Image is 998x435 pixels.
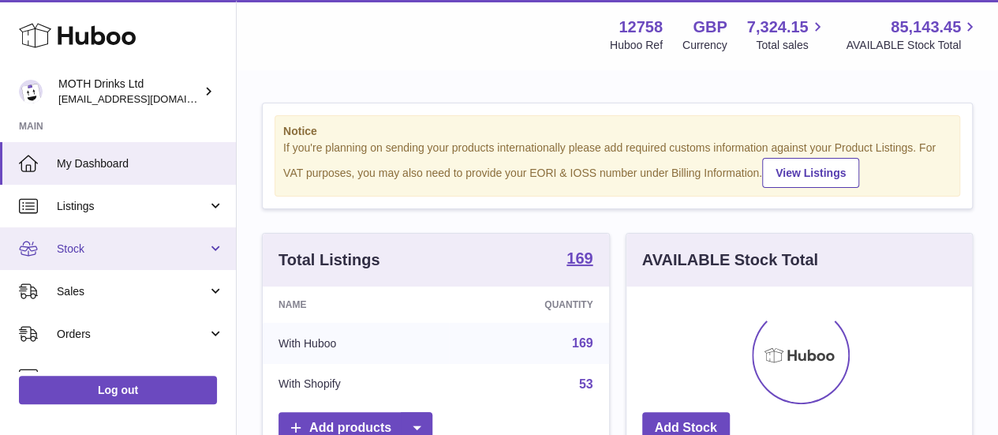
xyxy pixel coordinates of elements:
span: Sales [57,284,207,299]
a: View Listings [762,158,859,188]
strong: Notice [283,124,951,139]
h3: AVAILABLE Stock Total [642,249,818,271]
div: Huboo Ref [610,38,663,53]
a: Log out [19,376,217,404]
a: 53 [579,377,593,391]
span: Orders [57,327,207,342]
td: With Shopify [263,364,449,405]
span: My Dashboard [57,156,224,171]
span: 85,143.45 [891,17,961,38]
strong: 169 [566,250,592,266]
span: Total sales [756,38,826,53]
span: Listings [57,199,207,214]
div: Currency [682,38,727,53]
strong: GBP [693,17,727,38]
a: 7,324.15 Total sales [747,17,827,53]
span: 7,324.15 [747,17,809,38]
span: Stock [57,242,207,257]
td: With Huboo [263,323,449,364]
a: 85,143.45 AVAILABLE Stock Total [846,17,979,53]
th: Name [263,287,449,323]
a: 169 [566,250,592,269]
a: 169 [572,336,593,350]
strong: 12758 [619,17,663,38]
span: AVAILABLE Stock Total [846,38,979,53]
div: MOTH Drinks Ltd [58,77,200,107]
th: Quantity [449,287,608,323]
img: orders@mothdrinks.com [19,80,43,103]
h3: Total Listings [278,249,380,271]
div: If you're planning on sending your products internationally please add required customs informati... [283,141,951,188]
span: [EMAIL_ADDRESS][DOMAIN_NAME] [58,92,232,105]
span: Usage [57,369,224,384]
